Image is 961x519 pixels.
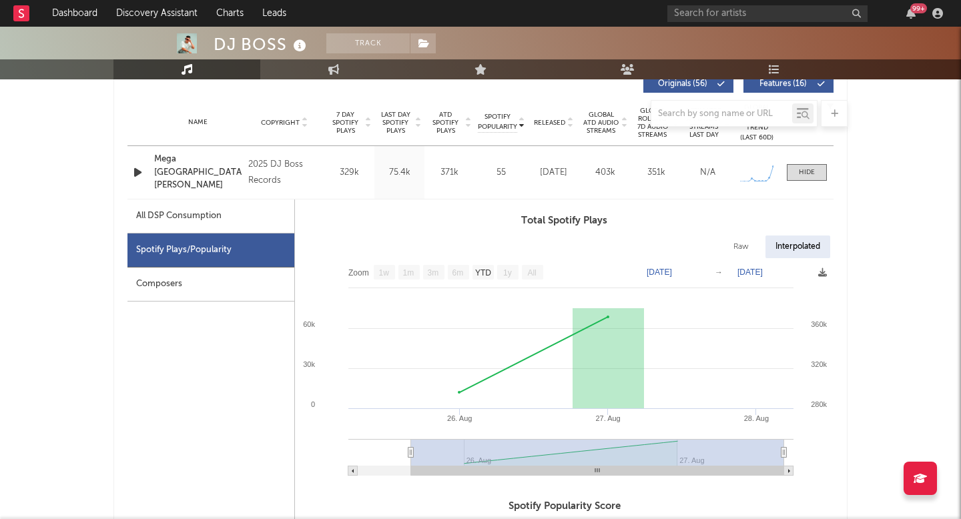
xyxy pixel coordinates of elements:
text: 6m [452,268,464,278]
span: Originals ( 56 ) [652,80,713,88]
div: Composers [127,268,294,302]
div: [DATE] [531,166,576,179]
div: 75.4k [378,166,421,179]
text: 28. Aug [744,414,769,422]
div: All DSP Consumption [136,208,222,224]
text: 280k [811,400,827,408]
text: All [527,268,536,278]
text: [DATE] [737,268,763,277]
text: YTD [475,268,491,278]
text: Zoom [348,268,369,278]
div: 55 [478,166,525,179]
text: 1m [403,268,414,278]
div: 99 + [910,3,927,13]
text: 320k [811,360,827,368]
text: 30k [303,360,315,368]
div: Spotify Plays/Popularity [127,233,294,268]
input: Search by song name or URL [651,109,792,119]
text: 0 [311,400,315,408]
span: Features ( 16 ) [752,80,814,88]
div: Raw [723,235,759,258]
div: DJ BOSS [214,33,310,55]
button: Track [326,33,410,53]
text: 27. Aug [595,414,620,422]
text: 1y [503,268,512,278]
div: 329k [328,166,371,179]
div: Interpolated [765,235,830,258]
div: All DSP Consumption [127,199,294,233]
text: → [715,268,723,277]
div: 351k [634,166,679,179]
input: Search for artists [667,5,868,22]
h3: Total Spotify Plays [295,213,834,229]
text: 360k [811,320,827,328]
div: N/A [685,166,730,179]
text: 60k [303,320,315,328]
button: Features(16) [743,75,834,93]
text: 3m [428,268,439,278]
div: 403k [583,166,627,179]
a: Mega [GEOGRAPHIC_DATA][PERSON_NAME] [154,153,242,192]
text: [DATE] [647,268,672,277]
h3: Spotify Popularity Score [295,498,834,514]
div: 2025 DJ Boss Records [248,157,321,189]
div: 371k [428,166,471,179]
text: 1w [379,268,390,278]
text: 26. Aug [447,414,472,422]
button: 99+ [906,8,916,19]
button: Originals(56) [643,75,733,93]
